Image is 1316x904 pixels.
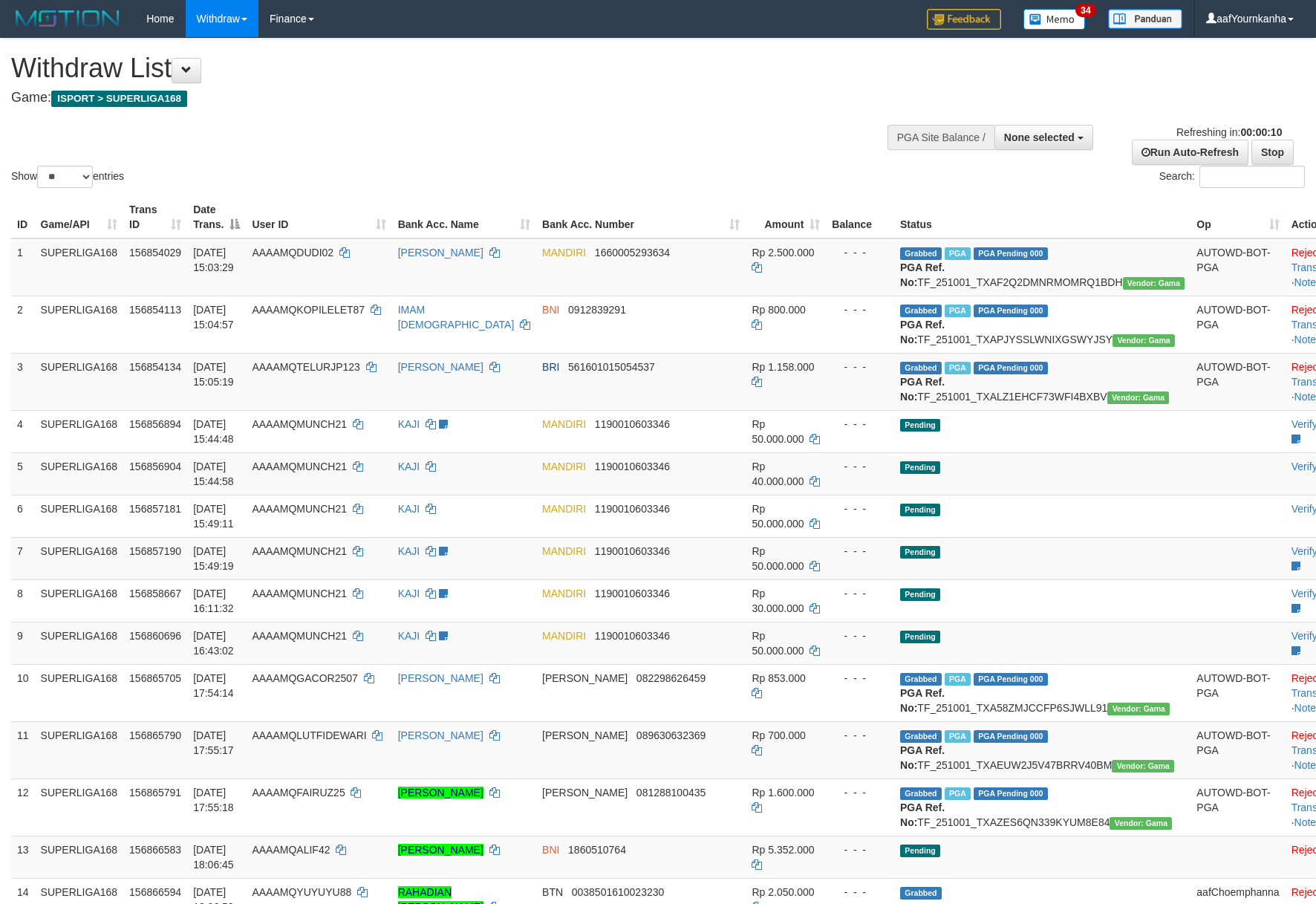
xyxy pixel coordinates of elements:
span: Rp 2.050.000 [752,886,814,898]
span: PGA Pending [974,305,1048,317]
div: - - - [832,459,888,474]
span: AAAAMQMUNCH21 [252,503,347,515]
span: [DATE] 15:04:57 [193,304,234,331]
div: - - - [832,302,888,317]
span: AAAAMQMUNCH21 [252,461,347,472]
span: Rp 1.158.000 [752,361,814,373]
span: [DATE] 17:55:17 [193,729,234,756]
span: 156857181 [129,503,181,515]
td: AUTOWD-BOT-PGA [1190,778,1285,836]
span: [PERSON_NAME] [542,787,628,799]
div: - - - [832,785,888,800]
span: PGA Pending [974,247,1048,260]
td: SUPERLIGA168 [35,836,124,878]
span: AAAAMQLUTFIDEWARI [252,729,366,741]
a: KAJI [398,418,420,430]
td: 8 [11,579,35,622]
td: TF_251001_TXAF2Q2DMNRMOMRQ1BDH [894,238,1190,296]
span: Rp 2.500.000 [752,247,814,258]
strong: 00:00:10 [1240,126,1282,138]
span: Copy 1190010603346 to clipboard [595,588,670,599]
th: ID [11,196,35,238]
th: Trans ID: activate to sort column ascending [123,196,187,238]
td: SUPERLIGA168 [35,353,124,410]
label: Search: [1159,166,1305,188]
td: 10 [11,664,35,721]
td: TF_251001_TXAZES6QN339KYUM8E84 [894,778,1190,836]
span: Copy 1190010603346 to clipboard [595,630,670,642]
span: Copy 1860510764 to clipboard [568,844,626,856]
img: Button%20Memo.svg [1023,9,1086,30]
span: Copy 1660005293634 to clipboard [595,247,670,258]
span: AAAAMQTELURJP123 [252,361,360,373]
span: [DATE] 15:49:11 [193,503,234,530]
span: 156865705 [129,672,181,684]
span: MANDIRI [542,545,586,557]
a: KAJI [398,630,420,642]
a: KAJI [398,461,420,472]
td: SUPERLIGA168 [35,579,124,622]
b: PGA Ref. No: [900,319,945,345]
span: Pending [900,461,940,474]
button: None selected [994,125,1093,150]
span: AAAAMQALIF42 [252,844,330,856]
span: [DATE] 15:05:19 [193,361,234,388]
th: Bank Acc. Name: activate to sort column ascending [392,196,536,238]
td: 11 [11,721,35,778]
a: Stop [1251,140,1294,165]
a: [PERSON_NAME] [398,672,483,684]
td: 9 [11,622,35,664]
span: MANDIRI [542,588,586,599]
span: Rp 30.000.000 [752,588,804,614]
span: [DATE] 16:43:02 [193,630,234,657]
span: BTN [542,886,563,898]
span: Grabbed [900,305,942,317]
td: 13 [11,836,35,878]
b: PGA Ref. No: [900,744,945,771]
span: Rp 50.000.000 [752,545,804,572]
th: Amount: activate to sort column ascending [746,196,826,238]
th: Game/API: activate to sort column ascending [35,196,124,238]
th: Op: activate to sort column ascending [1190,196,1285,238]
td: AUTOWD-BOT-PGA [1190,238,1285,296]
span: 156856894 [129,418,181,430]
a: KAJI [398,588,420,599]
span: PGA Pending [974,673,1048,686]
span: Rp 50.000.000 [752,418,804,445]
span: 156865791 [129,787,181,799]
span: Rp 1.600.000 [752,787,814,799]
div: - - - [832,628,888,643]
span: Vendor URL: https://trx31.1velocity.biz [1107,703,1170,715]
label: Show entries [11,166,124,188]
span: Copy 089630632369 to clipboard [636,729,706,741]
span: Grabbed [900,362,942,374]
td: SUPERLIGA168 [35,778,124,836]
div: - - - [832,360,888,374]
span: Copy 0912839291 to clipboard [568,304,626,316]
td: 1 [11,238,35,296]
span: [DATE] 17:54:14 [193,672,234,699]
span: [PERSON_NAME] [542,729,628,741]
span: Rp 5.352.000 [752,844,814,856]
span: AAAAMQKOPILELET87 [252,304,365,316]
span: AAAAMQYUYUYU88 [252,886,351,898]
span: Grabbed [900,247,942,260]
td: 6 [11,495,35,537]
span: [DATE] 16:11:32 [193,588,234,614]
td: SUPERLIGA168 [35,410,124,452]
a: KAJI [398,503,420,515]
div: - - - [832,544,888,559]
span: Vendor URL: https://trx31.1velocity.biz [1110,817,1172,830]
span: [DATE] 15:44:58 [193,461,234,487]
td: SUPERLIGA168 [35,537,124,579]
span: Vendor URL: https://trx31.1velocity.biz [1113,334,1175,347]
td: 4 [11,410,35,452]
span: Rp 800.000 [752,304,805,316]
div: - - - [832,728,888,743]
span: Grabbed [900,730,942,743]
span: [PERSON_NAME] [542,672,628,684]
span: Marked by aafheankoy [945,673,971,686]
b: PGA Ref. No: [900,376,945,403]
span: AAAAMQMUNCH21 [252,418,347,430]
span: Copy 1190010603346 to clipboard [595,545,670,557]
